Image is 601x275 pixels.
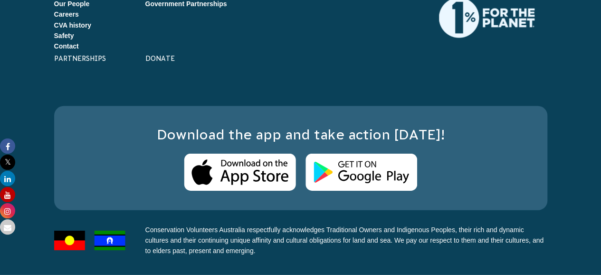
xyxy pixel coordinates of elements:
[54,21,92,29] a: CVA history
[73,125,528,145] h3: Download the app and take action [DATE]!
[305,154,417,191] img: Android Store Logo
[184,154,296,191] img: Apple Store Logo
[54,55,106,62] a: Partnerships
[145,55,175,62] a: Donate
[54,42,79,50] a: Contact
[145,225,547,256] p: Conservation Volunteers Australia respectfully acknowledges Traditional Owners and Indigenous Peo...
[54,32,74,39] a: Safety
[54,10,79,18] a: Careers
[54,231,125,250] img: Flags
